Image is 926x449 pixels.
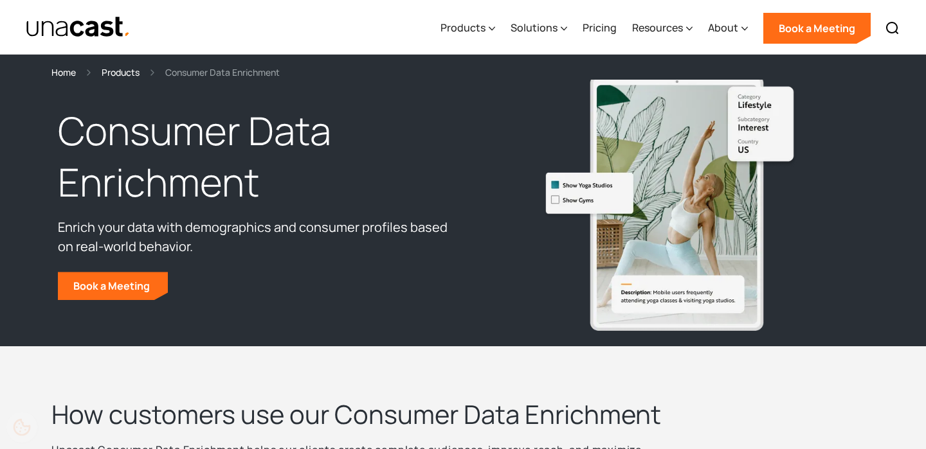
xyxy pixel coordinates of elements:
h1: Consumer Data Enrichment [58,105,457,208]
a: Home [51,65,76,80]
div: About [708,20,738,35]
p: Enrich your data with demographics and consumer profiles based on real-world behavior. [58,218,457,256]
h2: How customers use our Consumer Data Enrichment [51,398,694,431]
a: Book a Meeting [763,13,871,44]
div: Resources [632,2,693,55]
img: Unacast text logo [26,16,131,39]
div: About [708,2,748,55]
a: Pricing [583,2,617,55]
a: Book a Meeting [58,272,168,300]
div: Solutions [511,2,567,55]
div: Cookie Preferences [6,412,37,443]
div: Consumer Data Enrichment [165,65,280,80]
a: Products [102,65,140,80]
div: Resources [632,20,683,35]
a: home [26,16,131,39]
img: Mobile users frequently attending yoga classes & visiting yoga studios [540,75,797,330]
div: Products [440,20,486,35]
div: Products [440,2,495,55]
div: Solutions [511,20,558,35]
img: Search icon [885,21,900,36]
